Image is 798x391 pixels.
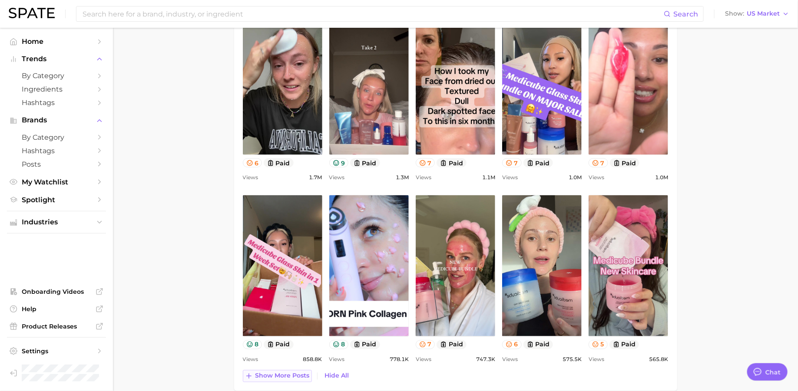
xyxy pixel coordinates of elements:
span: Help [22,305,91,313]
span: 1.1m [482,173,495,183]
button: 6 [243,158,262,168]
button: 7 [416,158,435,168]
button: ShowUS Market [723,8,791,20]
button: paid [523,340,553,349]
button: paid [609,340,639,349]
span: Views [589,173,604,183]
span: 778.1k [390,355,409,365]
span: 1.0m [655,173,668,183]
span: Hide All [325,372,349,380]
a: by Category [7,131,106,144]
a: by Category [7,69,106,82]
a: Spotlight [7,193,106,207]
button: paid [264,340,294,349]
span: Industries [22,218,91,226]
button: paid [437,340,467,349]
span: Views [502,355,518,365]
a: Hashtags [7,96,106,109]
span: Views [502,173,518,183]
a: Hashtags [7,144,106,158]
button: paid [610,158,640,168]
a: Posts [7,158,106,171]
span: Posts [22,160,91,168]
span: Views [329,173,345,183]
span: Show more posts [255,372,310,380]
span: Hashtags [22,147,91,155]
button: Show more posts [243,370,312,382]
button: paid [350,340,380,349]
span: Views [243,173,258,183]
span: Settings [22,347,91,355]
span: 1.0m [569,173,582,183]
a: Log out. Currently logged in as Yarden Horwitz with e-mail yarden@spate.nyc. [7,362,106,384]
a: Settings [7,345,106,358]
span: Search [673,10,698,18]
span: Spotlight [22,196,91,204]
span: Ingredients [22,85,91,93]
span: Home [22,37,91,46]
a: My Watchlist [7,175,106,189]
button: 9 [329,158,349,168]
span: My Watchlist [22,178,91,186]
span: Show [725,11,744,16]
button: 7 [416,340,435,349]
button: 7 [502,158,522,168]
span: Brands [22,116,91,124]
button: paid [350,158,380,168]
span: 1.3m [396,173,409,183]
button: paid [523,158,553,168]
span: Views [416,355,431,365]
button: 6 [502,340,522,349]
a: Home [7,35,106,48]
span: 747.3k [476,355,495,365]
button: 8 [243,340,262,349]
span: by Category [22,72,91,80]
button: paid [437,158,467,168]
span: Views [589,355,604,365]
img: SPATE [9,8,55,18]
span: 858.8k [303,355,322,365]
span: by Category [22,133,91,141]
button: Industries [7,216,106,229]
button: Hide All [323,370,351,382]
span: Views [329,355,345,365]
a: Onboarding Videos [7,285,106,298]
button: 5 [589,340,608,349]
span: Trends [22,55,91,63]
span: Onboarding Videos [22,288,91,296]
button: 8 [329,340,349,349]
span: Product Releases [22,322,91,330]
a: Product Releases [7,320,106,333]
span: Views [416,173,431,183]
span: 565.8k [649,355,668,365]
button: Brands [7,114,106,127]
span: 575.5k [563,355,582,365]
span: US Market [747,11,780,16]
button: Trends [7,53,106,66]
input: Search here for a brand, industry, or ingredient [82,7,664,21]
span: 1.7m [309,173,322,183]
button: paid [264,158,294,168]
button: 7 [589,158,608,168]
span: Hashtags [22,99,91,107]
a: Ingredients [7,82,106,96]
span: Views [243,355,258,365]
a: Help [7,302,106,315]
